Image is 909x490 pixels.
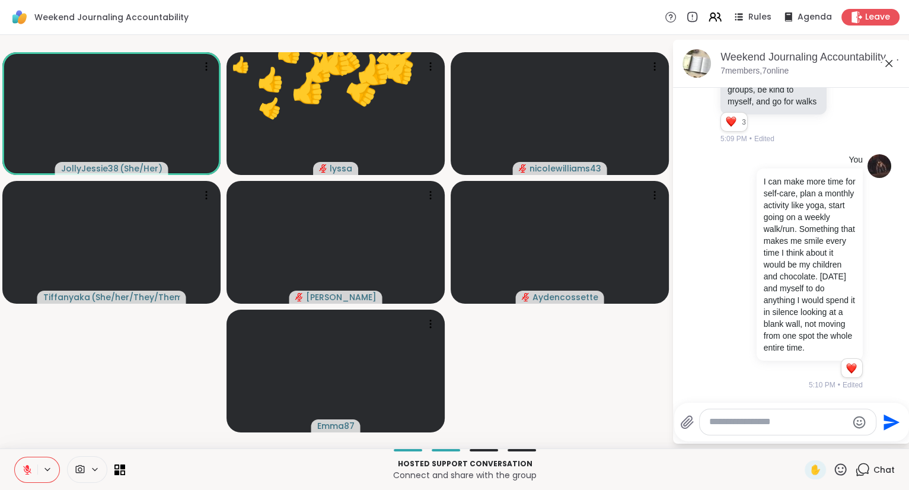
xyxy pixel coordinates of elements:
span: • [749,133,752,144]
p: I can make more time for self-care, plan a monthly activity like yoga, start going on a weekly wa... [764,176,856,354]
span: • [838,380,840,390]
span: nicolewilliams43 [530,163,601,174]
span: 3 [742,117,747,128]
span: Leave [865,11,890,23]
span: audio-muted [295,293,304,301]
span: Edited [754,133,774,144]
span: audio-muted [522,293,530,301]
p: 7 members, 7 online [720,65,789,77]
button: 👍 [267,29,312,74]
textarea: Type your message [709,416,847,428]
span: ( She/her/They/Them ) [91,291,180,303]
img: Weekend Journaling Accountability , Oct 11 [682,49,711,78]
span: audio-muted [519,164,527,173]
span: Chat [873,464,895,476]
span: lyssa [330,163,352,174]
button: 👍 [307,31,365,90]
span: ( She/Her ) [120,163,162,174]
span: Edited [843,380,863,390]
button: Emoji picker [852,415,866,429]
span: Emma87 [317,420,355,432]
p: Keep joining sharewell groups, be kind to myself, and go for walks [728,72,819,107]
button: 👍 [339,36,407,104]
span: 5:10 PM [809,380,835,390]
div: Reaction list [721,113,742,132]
span: Weekend Journaling Accountability [34,11,189,23]
span: audio-muted [319,164,327,173]
img: ShareWell Logomark [9,7,30,27]
div: Weekend Journaling Accountability , [DATE] [720,50,901,65]
span: [PERSON_NAME] [306,291,377,303]
span: Aydencossette [532,291,598,303]
div: Reaction list [841,359,862,378]
span: ✋ [809,463,821,477]
span: Tiffanyaka [43,291,90,303]
button: 👍 [279,59,337,118]
div: 👍 [231,53,250,77]
p: Hosted support conversation [132,459,798,469]
button: Reactions: love [725,117,737,127]
span: JollyJessie38 [61,163,119,174]
button: 👍 [245,81,297,133]
button: 👍 [374,43,427,97]
span: 5:09 PM [720,133,747,144]
button: Reactions: love [845,364,857,373]
h4: You [849,154,863,166]
img: https://sharewell-space-live.sfo3.digitaloceanspaces.com/user-generated/ef9b4338-b2e1-457c-a100-b... [867,154,891,178]
span: Rules [748,11,771,23]
button: 👍 [247,55,295,104]
span: Agenda [798,11,832,23]
p: Connect and share with the group [132,469,798,481]
button: Send [876,409,903,435]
